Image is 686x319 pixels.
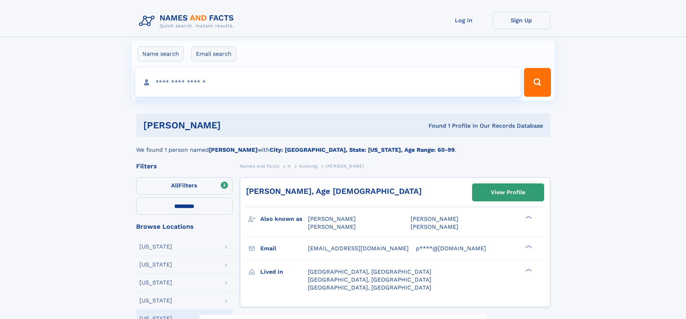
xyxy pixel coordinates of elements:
div: Filters [136,163,233,169]
button: Search Button [524,68,551,97]
b: [PERSON_NAME] [209,146,257,153]
a: Log In [435,12,493,29]
span: [PERSON_NAME] [308,215,356,222]
h3: Also known as [260,213,308,225]
span: [PERSON_NAME] [326,164,364,169]
span: All [171,182,179,189]
a: View Profile [472,184,544,201]
label: Email search [191,46,236,61]
span: [GEOGRAPHIC_DATA], [GEOGRAPHIC_DATA] [308,284,431,291]
a: Names and Facts [240,161,279,170]
h3: Lived in [260,266,308,278]
span: [PERSON_NAME] [411,215,458,222]
span: H [287,164,291,169]
img: Logo Names and Facts [136,12,240,31]
span: [GEOGRAPHIC_DATA], [GEOGRAPHIC_DATA] [308,268,431,275]
a: H [287,161,291,170]
h3: Email [260,242,308,255]
span: [EMAIL_ADDRESS][DOMAIN_NAME] [308,245,409,252]
div: [US_STATE] [139,244,172,250]
span: [GEOGRAPHIC_DATA], [GEOGRAPHIC_DATA] [308,276,431,283]
label: Filters [136,177,233,195]
div: ❯ [524,215,532,220]
div: View Profile [491,184,525,201]
div: [US_STATE] [139,262,172,268]
div: ❯ [524,244,532,249]
span: [PERSON_NAME] [308,223,356,230]
span: [PERSON_NAME] [411,223,458,230]
div: [US_STATE] [139,280,172,286]
input: search input [135,68,521,97]
label: Name search [138,46,184,61]
a: [PERSON_NAME], Age [DEMOGRAPHIC_DATA] [246,187,422,196]
div: Browse Locations [136,223,233,230]
h1: [PERSON_NAME] [143,121,325,130]
b: City: [GEOGRAPHIC_DATA], State: [US_STATE], Age Range: 60-99 [270,146,455,153]
div: Found 1 Profile In Our Records Database [324,122,543,130]
a: Sign Up [493,12,550,29]
a: Hubenig [299,161,317,170]
div: We found 1 person named with . [136,137,550,154]
span: Hubenig [299,164,317,169]
div: [US_STATE] [139,298,172,304]
div: ❯ [524,268,532,272]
